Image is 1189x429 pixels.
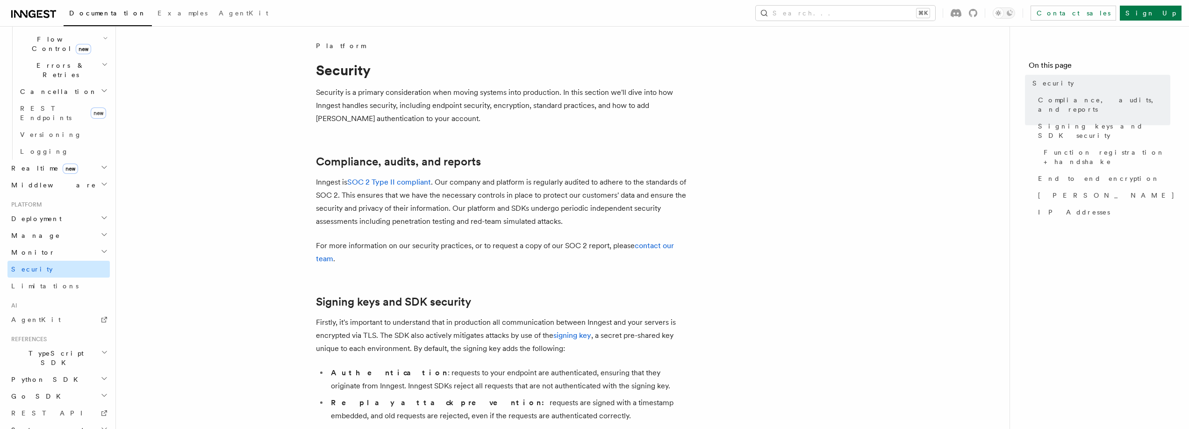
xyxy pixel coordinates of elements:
button: Monitor [7,244,110,261]
p: Security is a primary consideration when moving systems into production. In this section we'll di... [316,86,690,125]
a: Signing keys and SDK security [1034,118,1170,144]
span: Documentation [69,9,146,17]
span: References [7,336,47,343]
span: Cancellation [16,87,97,96]
button: Go SDK [7,388,110,405]
span: End to end encryption [1038,174,1160,183]
span: AgentKit [11,316,61,323]
span: Limitations [11,282,79,290]
span: Middleware [7,180,96,190]
span: Go SDK [7,392,66,401]
h1: Security [316,62,690,79]
a: Contact sales [1031,6,1116,21]
button: Toggle dark mode [993,7,1015,19]
a: Security [1029,75,1170,92]
button: Middleware [7,177,110,193]
span: Platform [316,41,365,50]
span: [PERSON_NAME] [1038,191,1175,200]
span: Security [11,265,53,273]
button: TypeScript SDK [7,345,110,371]
a: REST API [7,405,110,422]
span: IP Addresses [1038,207,1110,217]
span: Security [1032,79,1074,88]
span: Realtime [7,164,78,173]
a: AgentKit [7,311,110,328]
span: Deployment [7,214,62,223]
span: Compliance, audits, and reports [1038,95,1170,114]
button: Cancellation [16,83,110,100]
button: Deployment [7,210,110,227]
a: SOC 2 Type II compliant [347,178,431,186]
span: Versioning [20,131,82,138]
a: End to end encryption [1034,170,1170,187]
strong: Authentication [331,368,448,377]
p: For more information on our security practices, or to request a copy of our SOC 2 report, please . [316,239,690,265]
strong: Replay attack prevention: [331,398,550,407]
a: Examples [152,3,213,25]
a: Versioning [16,126,110,143]
span: Flow Control [16,35,103,53]
a: Function registration + handshake [1040,144,1170,170]
span: Examples [158,9,208,17]
a: Logging [16,143,110,160]
span: AgentKit [219,9,268,17]
p: Firstly, it's important to understand that in production all communication between Inngest and yo... [316,316,690,355]
h4: On this page [1029,60,1170,75]
button: Errors & Retries [16,57,110,83]
span: Errors & Retries [16,61,101,79]
span: new [76,44,91,54]
a: Security [7,261,110,278]
span: REST API [11,409,91,417]
span: Logging [20,148,69,155]
a: Compliance, audits, and reports [1034,92,1170,118]
a: Signing keys and SDK security [316,295,471,308]
span: new [91,107,106,119]
kbd: ⌘K [917,8,930,18]
a: Compliance, audits, and reports [316,155,481,168]
button: Python SDK [7,371,110,388]
span: new [63,164,78,174]
button: Flow Controlnew [16,31,110,57]
a: Limitations [7,278,110,294]
a: [PERSON_NAME] [1034,187,1170,204]
button: Manage [7,227,110,244]
span: Signing keys and SDK security [1038,122,1170,140]
span: Python SDK [7,375,84,384]
span: AI [7,302,17,309]
span: Platform [7,201,42,208]
li: requests are signed with a timestamp embedded, and old requests are rejected, even if the request... [328,396,690,422]
li: : requests to your endpoint are authenticated, ensuring that they originate from Inngest. Inngest... [328,366,690,393]
span: Manage [7,231,60,240]
a: AgentKit [213,3,274,25]
a: signing key [553,331,591,340]
a: Documentation [64,3,152,26]
span: REST Endpoints [20,105,72,122]
p: Inngest is . Our company and platform is regularly audited to adhere to the standards of SOC 2. T... [316,176,690,228]
a: Sign Up [1120,6,1182,21]
a: REST Endpointsnew [16,100,110,126]
span: Monitor [7,248,55,257]
button: Realtimenew [7,160,110,177]
span: TypeScript SDK [7,349,101,367]
button: Search...⌘K [756,6,935,21]
span: Function registration + handshake [1044,148,1170,166]
a: IP Addresses [1034,204,1170,221]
